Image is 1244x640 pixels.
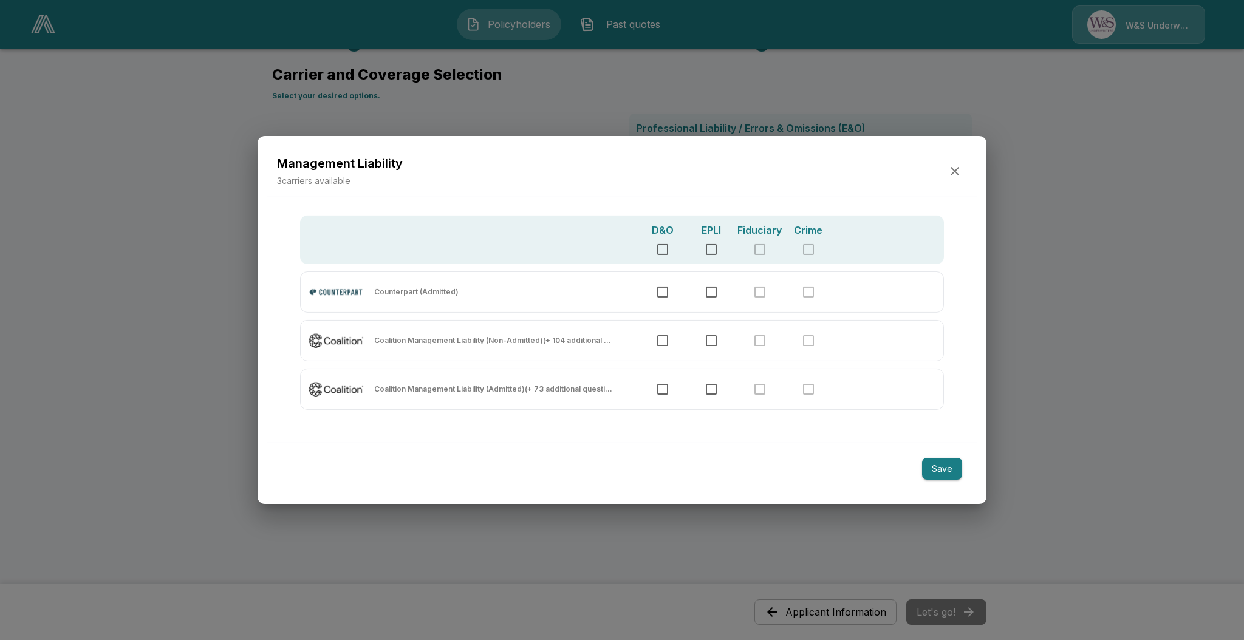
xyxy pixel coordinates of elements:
p: Counterpart (Admitted) [374,288,459,296]
p: Coalition Management Liability (Admitted) (+ 73 additional questions) [374,386,614,393]
p: EPLI [702,223,721,237]
p: Fiduciary [737,223,782,237]
p: Coalition Management Liability (Non-Admitted) (+ 104 additional questions) [374,337,614,344]
p: D&O [652,223,674,237]
img: Counterpart (Admitted) [308,282,364,302]
p: 3 carriers available [277,174,403,187]
h5: Management Liability [277,155,403,172]
span: (+ 104 additional questions) [543,336,643,345]
span: (+ 73 additional questions) [525,384,621,393]
img: Coalition Management Liability (Admitted) [308,380,364,398]
img: Coalition Management Liability (Non-Admitted) [308,331,364,350]
button: Save [922,458,962,480]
